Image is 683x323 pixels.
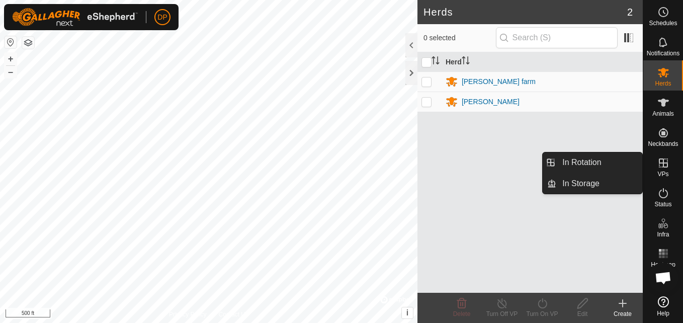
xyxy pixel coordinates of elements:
[5,36,17,48] button: Reset Map
[651,262,675,268] span: Heatmap
[649,20,677,26] span: Schedules
[603,309,643,318] div: Create
[543,152,642,173] li: In Rotation
[657,171,668,177] span: VPs
[453,310,471,317] span: Delete
[5,53,17,65] button: +
[556,152,642,173] a: In Rotation
[402,307,413,318] button: i
[648,141,678,147] span: Neckbands
[556,174,642,194] a: In Storage
[657,310,669,316] span: Help
[462,76,536,87] div: [PERSON_NAME] farm
[643,292,683,320] a: Help
[432,58,440,66] p-sorticon: Activate to sort
[406,308,408,317] span: i
[652,111,674,117] span: Animals
[219,310,248,319] a: Contact Us
[522,309,562,318] div: Turn On VP
[648,263,678,293] div: Open chat
[12,8,138,26] img: Gallagher Logo
[442,52,643,72] th: Herd
[462,58,470,66] p-sorticon: Activate to sort
[482,309,522,318] div: Turn Off VP
[655,80,671,87] span: Herds
[423,6,627,18] h2: Herds
[627,5,633,20] span: 2
[562,156,601,169] span: In Rotation
[496,27,618,48] input: Search (S)
[22,37,34,49] button: Map Layers
[462,97,520,107] div: [PERSON_NAME]
[423,33,496,43] span: 0 selected
[654,201,671,207] span: Status
[647,50,679,56] span: Notifications
[169,310,207,319] a: Privacy Policy
[562,309,603,318] div: Edit
[562,178,600,190] span: In Storage
[543,174,642,194] li: In Storage
[5,66,17,78] button: –
[157,12,167,23] span: DP
[657,231,669,237] span: Infra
